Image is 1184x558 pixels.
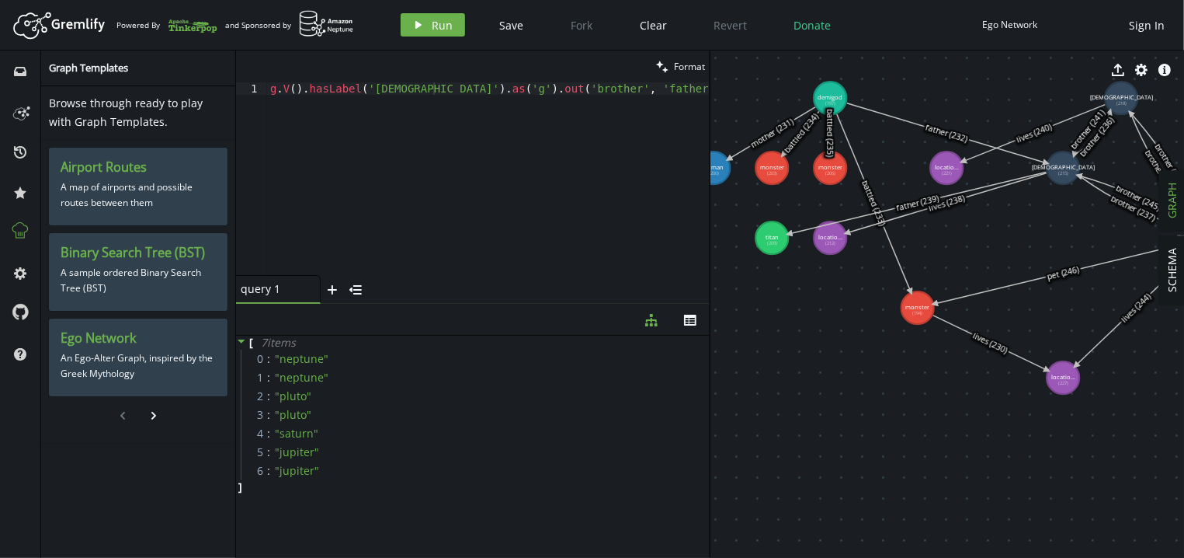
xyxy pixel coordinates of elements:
button: Run [401,13,465,37]
h3: Airport Routes [61,159,216,176]
span: SCHEMA [1165,249,1180,293]
span: 5 [257,445,275,459]
tspan: (215) [1058,170,1068,176]
tspan: titan [766,234,779,242]
span: Clear [641,18,668,33]
tspan: locatio... [818,234,842,242]
tspan: monster [760,164,784,172]
span: Graph Templates [49,61,128,75]
div: 1 [236,82,267,95]
tspan: [DEMOGRAPHIC_DATA] [1090,94,1153,102]
p: An Ego-Alter Graph, inspired by the Greek Mythology [61,347,216,385]
div: : [268,408,272,422]
span: Run [432,18,453,33]
tspan: monster [818,164,842,172]
div: : [268,352,272,366]
tspan: (212) [825,240,835,246]
span: Sign In [1129,18,1165,33]
span: " neptune " [275,370,328,385]
div: : [268,427,272,441]
p: A map of airports and possible routes between them [61,176,216,214]
span: Revert [714,18,748,33]
tspan: (209) [767,240,777,246]
span: 1 [257,371,275,385]
span: 4 [257,427,275,441]
span: " jupiter " [275,445,319,459]
tspan: (197) [825,100,835,106]
button: Revert [703,13,759,37]
div: Ego Network [983,19,1038,30]
text: father (239) [894,193,940,214]
div: : [268,464,272,478]
div: Powered By [116,12,217,39]
div: : [268,445,272,459]
div: and Sponsored by [225,10,354,40]
div: : [268,389,272,403]
tspan: demigod [818,94,842,102]
img: AWS Neptune [299,10,354,37]
tspan: [DEMOGRAPHIC_DATA] [1032,164,1095,172]
span: 3 [257,408,275,422]
tspan: monster [905,304,929,312]
p: A sample ordered Binary Search Tree (BST) [61,261,216,300]
span: 2 [257,389,275,403]
button: Sign In [1121,13,1172,37]
button: Fork [559,13,606,37]
tspan: (218) [1116,100,1127,106]
tspan: locatio... [935,164,959,172]
tspan: human [703,164,724,172]
span: " neptune " [275,351,328,366]
tspan: (194) [912,310,922,316]
span: 6 [257,464,275,478]
span: Save [500,18,524,33]
button: Format [651,51,710,82]
text: battled (235) [825,109,835,157]
span: " saturn " [275,426,318,441]
span: [ [249,336,253,350]
tspan: (200) [709,170,719,176]
span: 7 item s [261,335,296,350]
span: Format [674,60,705,73]
button: Save [488,13,536,37]
span: 0 [257,352,275,366]
span: GRAPH [1165,183,1180,219]
span: ] [236,480,242,494]
tspan: (227) [1058,380,1068,386]
span: " pluto " [275,389,311,403]
span: Browse through ready to play with Graph Templates. [49,96,203,129]
span: Donate [794,18,832,33]
span: query 1 [241,282,303,296]
tspan: locatio... [1051,374,1075,382]
div: : [268,371,272,385]
span: Fork [571,18,593,33]
h3: Ego Network [61,330,216,347]
tspan: (203) [767,170,777,176]
h3: Binary Search Tree (BST) [61,245,216,261]
button: Clear [629,13,679,37]
tspan: (206) [825,170,835,176]
span: " jupiter " [275,463,319,478]
button: Donate [783,13,843,37]
tspan: (221) [942,170,952,176]
span: " pluto " [275,407,311,422]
